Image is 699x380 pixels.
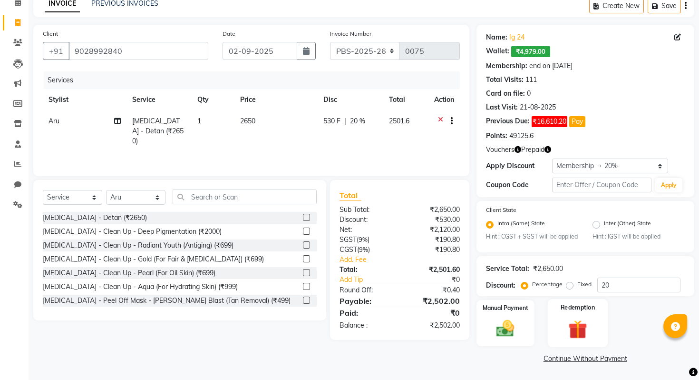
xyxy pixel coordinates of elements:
div: Last Visit: [486,102,518,112]
div: ( ) [332,245,399,255]
div: Coupon Code [486,180,552,190]
span: Aru [49,117,59,125]
div: 21-08-2025 [520,102,556,112]
div: [MEDICAL_DATA] - Detan (₹2650) [43,213,147,223]
div: [MEDICAL_DATA] - Clean Up - Pearl (For Oil Skin) (₹699) [43,268,215,278]
label: Fixed [577,280,592,289]
div: 0 [527,89,531,99]
label: Inter (Other) State [604,219,651,230]
img: _cash.svg [491,318,520,339]
span: 1 [197,117,201,125]
span: CGST [340,245,357,254]
div: ₹2,650.00 [533,264,563,274]
div: Total: [332,265,399,275]
th: Price [234,89,318,110]
a: Ig 24 [509,32,524,42]
div: [MEDICAL_DATA] - Clean Up - Aqua (For Hydrating Skin) (₹999) [43,282,238,292]
div: Apply Discount [486,161,552,171]
div: Card on file: [486,89,525,99]
div: ₹2,502.00 [399,320,466,330]
span: Vouchers [486,145,515,155]
div: Discount: [332,215,399,225]
div: 111 [525,75,537,85]
div: ₹2,502.00 [399,295,466,307]
a: Continue Without Payment [478,354,692,364]
div: Previous Due: [486,116,530,127]
div: ₹190.80 [399,235,466,245]
div: 49125.6 [509,131,534,141]
span: 20 % [350,116,365,126]
input: Search or Scan [173,190,317,204]
div: Net: [332,225,399,235]
input: Enter Offer / Coupon Code [552,178,651,192]
div: ( ) [332,235,399,245]
div: Total Visits: [486,75,524,85]
div: Service Total: [486,264,529,274]
div: Payable: [332,295,399,307]
div: Membership: [486,61,527,71]
div: Services [44,71,467,89]
div: Balance : [332,320,399,330]
span: Prepaid [521,145,544,155]
div: ₹0.40 [399,285,466,295]
div: Points: [486,131,507,141]
span: ₹4,979.00 [511,46,550,57]
span: 530 F [323,116,340,126]
div: ₹190.80 [399,245,466,255]
div: Discount: [486,280,515,290]
div: Sub Total: [332,205,399,215]
div: [MEDICAL_DATA] - Clean Up - Radiant Youth (Antiging) (₹699) [43,240,233,250]
div: Name: [486,32,507,42]
div: end on [DATE] [529,61,573,71]
label: Client State [486,206,516,214]
span: 2501.6 [389,117,409,125]
div: Wallet: [486,46,509,57]
label: Intra (Same) State [497,219,545,230]
th: Action [428,89,460,110]
span: 9% [359,236,368,243]
span: ₹16,610.20 [532,116,567,127]
span: | [344,116,346,126]
th: Disc [318,89,383,110]
div: ₹2,120.00 [399,225,466,235]
span: 9% [359,246,368,253]
a: Add. Fee [332,255,467,265]
button: Pay [569,116,585,127]
div: ₹530.00 [399,215,466,225]
label: Date [223,30,235,38]
label: Redemption [561,303,595,312]
div: Round Off: [332,285,399,295]
th: Stylist [43,89,126,110]
span: SGST [340,235,357,244]
a: Add Tip [332,275,411,285]
th: Total [383,89,428,110]
small: Hint : IGST will be applied [592,232,685,241]
div: ₹0 [399,307,466,319]
small: Hint : CGST + SGST will be applied [486,232,578,241]
label: Client [43,30,58,38]
div: ₹2,650.00 [399,205,466,215]
img: _gift.svg [563,318,593,341]
label: Manual Payment [483,304,528,312]
div: ₹2,501.60 [399,265,466,275]
label: Invoice Number [330,30,371,38]
th: Qty [192,89,235,110]
span: [MEDICAL_DATA] - Detan (₹2650) [132,117,184,145]
span: Total [340,190,361,200]
div: Paid: [332,307,399,319]
input: Search by Name/Mobile/Email/Code [68,42,208,60]
button: +91 [43,42,69,60]
div: ₹0 [411,275,467,285]
label: Percentage [532,280,563,289]
th: Service [126,89,191,110]
button: Apply [655,178,682,192]
div: [MEDICAL_DATA] - Clean Up - Deep Pigmentation (₹2000) [43,227,222,237]
span: 2650 [240,117,255,125]
div: [MEDICAL_DATA] - Clean Up - Gold (For Fair & [MEDICAL_DATA]) (₹699) [43,254,264,264]
div: [MEDICAL_DATA] - Peel Off Mask - [PERSON_NAME] Blast (Tan Removal) (₹499) [43,296,291,306]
